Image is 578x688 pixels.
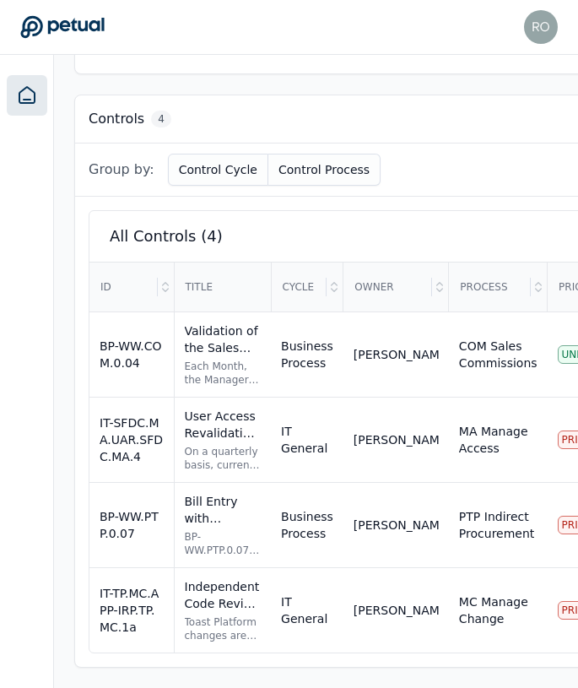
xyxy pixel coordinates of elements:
[7,75,47,116] a: Dashboard
[354,517,439,534] div: [PERSON_NAME]
[100,414,164,465] div: IT-SFDC.MA.UAR.SFDC.MA.4
[151,111,171,127] span: 4
[273,263,327,311] div: Cycle
[268,154,381,186] button: Control Process
[185,493,262,527] div: Bill Entry with Matching (2-way) and Approval for Services
[459,338,537,371] div: COM Sales Commissions
[185,445,262,472] div: On a quarterly basis, current user access to the Salesforce system is reviewed to determine that ...
[450,263,531,311] div: Process
[89,109,144,129] h3: Controls
[185,530,262,557] div: BP-WW.PTP.0.07 Bill Entry with Matching (2-way) and Approval for Services Successfully matched PO...
[185,578,262,612] div: Independent Code Review
[354,431,439,448] div: [PERSON_NAME]
[271,568,343,653] td: IT General
[185,408,262,442] div: User Access Revalidation
[185,322,262,356] div: Validation of the Sales Commission Inputs used in Calculation in Xactly
[176,263,270,311] div: Title
[100,508,164,542] div: BP-WW.PTP.0.07
[354,346,439,363] div: [PERSON_NAME]
[271,312,343,398] td: Business Process
[185,360,262,387] div: Each Month, the Manager, Commissions performs a full reconciliation between Xactly and appropriat...
[459,593,537,627] div: MC Manage Change
[271,483,343,568] td: Business Process
[271,398,343,483] td: IT General
[168,154,268,186] button: Control Cycle
[100,338,164,371] div: BP-WW.COM.0.04
[89,160,154,180] span: Group by:
[344,263,432,311] div: Owner
[524,10,558,44] img: roberto+klaviyo@petual.ai
[185,615,262,642] div: Toast Platform changes are reviewed by an independent code reviewer in accordance with the code r...
[459,508,537,542] div: PTP Indirect Procurement
[20,15,105,39] a: Go to Dashboard
[459,423,537,457] div: MA Manage Access
[100,585,164,636] div: IT-TP.MC.APP-IRP.TP.MC.1a
[354,602,439,619] div: [PERSON_NAME]
[110,225,223,248] span: All Controls (4)
[90,263,158,311] div: ID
